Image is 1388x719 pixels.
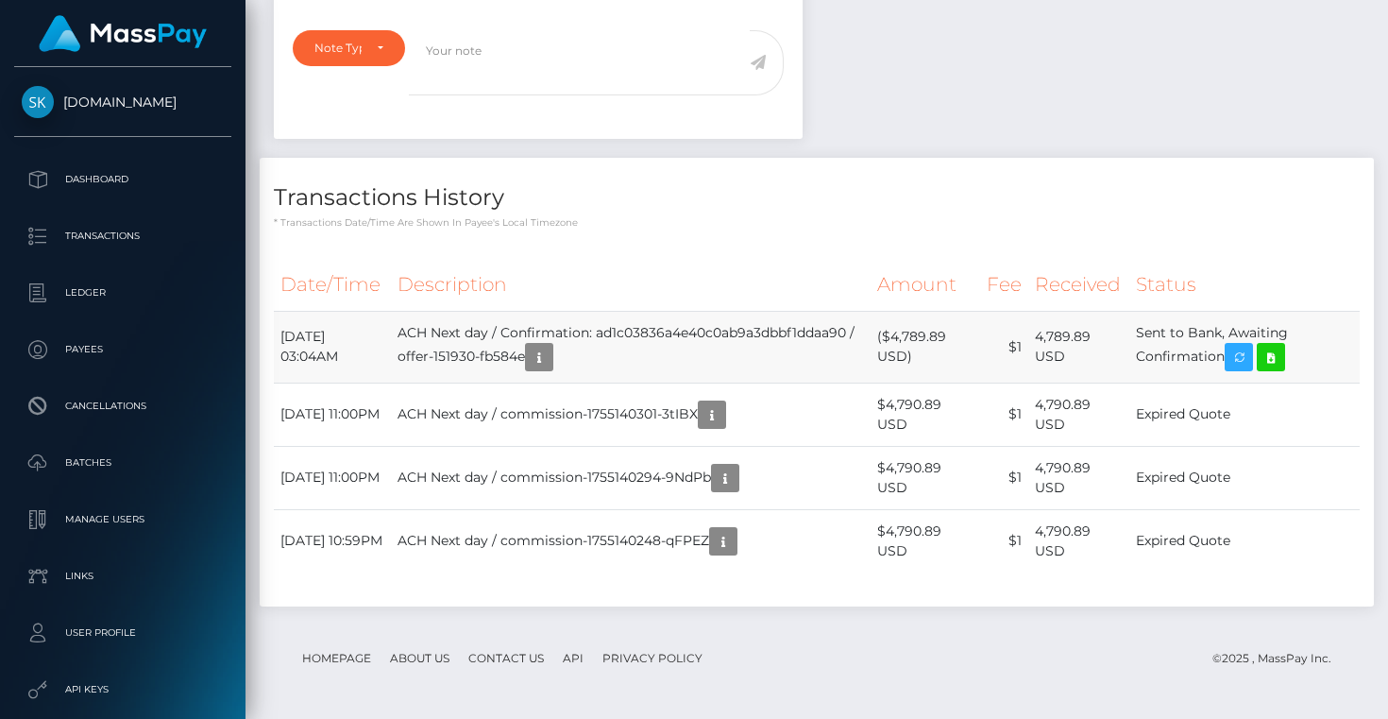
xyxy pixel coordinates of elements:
td: $1 [980,311,1028,383]
td: 4,789.89 USD [1028,311,1129,383]
p: Cancellations [22,392,224,420]
td: [DATE] 10:59PM [274,509,391,573]
td: 4,790.89 USD [1028,509,1129,573]
td: ACH Next day / Confirmation: ad1c03836a4e40c0ab9a3dbbf1ddaa90 / offer-151930-fb584e [391,311,872,383]
p: User Profile [22,619,224,647]
th: Received [1028,259,1129,311]
p: Payees [22,335,224,364]
th: Status [1129,259,1360,311]
div: Note Type [314,41,362,56]
td: [DATE] 03:04AM [274,311,391,383]
td: $1 [980,446,1028,509]
td: ACH Next day / commission-1755140301-3tIBX [391,383,872,446]
th: Fee [980,259,1028,311]
td: ACH Next day / commission-1755140248-qFPEZ [391,509,872,573]
a: Ledger [14,269,231,317]
a: About Us [382,643,457,673]
td: $4,790.89 USD [871,509,980,573]
td: ($4,789.89 USD) [871,311,980,383]
p: Batches [22,449,224,477]
th: Description [391,259,872,311]
span: [DOMAIN_NAME] [14,94,231,111]
div: © 2025 , MassPay Inc. [1212,648,1346,669]
a: Cancellations [14,383,231,430]
td: $4,790.89 USD [871,383,980,446]
a: User Profile [14,609,231,657]
p: API Keys [22,676,224,704]
td: $1 [980,383,1028,446]
p: Transactions [22,222,224,250]
a: API [555,643,591,673]
a: API Keys [14,666,231,713]
td: [DATE] 11:00PM [274,446,391,509]
a: Transactions [14,213,231,260]
p: Links [22,562,224,591]
td: $4,790.89 USD [871,446,980,509]
td: [DATE] 11:00PM [274,383,391,446]
a: Privacy Policy [595,643,710,673]
td: 4,790.89 USD [1028,446,1129,509]
a: Batches [14,439,231,487]
td: Expired Quote [1129,383,1360,446]
td: Expired Quote [1129,509,1360,573]
p: Ledger [22,279,224,307]
p: * Transactions date/time are shown in payee's local timezone [274,215,1360,230]
img: Skin.Land [22,86,54,118]
h4: Transactions History [274,181,1360,214]
a: Payees [14,326,231,373]
th: Amount [871,259,980,311]
td: Expired Quote [1129,446,1360,509]
p: Manage Users [22,505,224,534]
a: Dashboard [14,156,231,203]
td: 4,790.89 USD [1028,383,1129,446]
th: Date/Time [274,259,391,311]
a: Links [14,553,231,600]
td: $1 [980,509,1028,573]
td: Sent to Bank, Awaiting Confirmation [1129,311,1360,383]
a: Contact Us [461,643,551,673]
td: ACH Next day / commission-1755140294-9NdPb [391,446,872,509]
button: Note Type [293,30,405,66]
a: Manage Users [14,496,231,543]
p: Dashboard [22,165,224,194]
img: MassPay Logo [39,15,207,52]
a: Homepage [295,643,379,673]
